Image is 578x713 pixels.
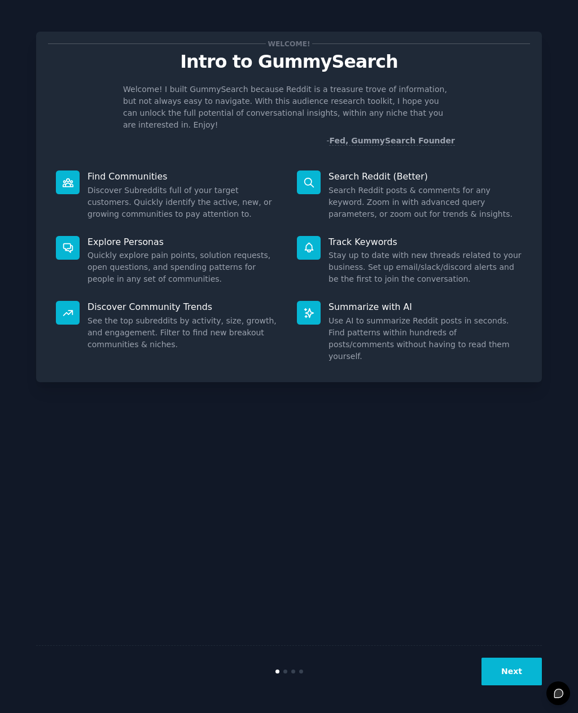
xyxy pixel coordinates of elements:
p: Intro to GummySearch [48,52,530,72]
dd: Discover Subreddits full of your target customers. Quickly identify the active, new, or growing c... [87,185,281,220]
a: Fed, GummySearch Founder [329,136,455,146]
dd: Use AI to summarize Reddit posts in seconds. Find patterns within hundreds of posts/comments with... [329,315,522,362]
dd: Stay up to date with new threads related to your business. Set up email/slack/discord alerts and ... [329,250,522,285]
p: Discover Community Trends [87,301,281,313]
span: Welcome! [266,38,312,50]
p: Search Reddit (Better) [329,170,522,182]
div: - [326,135,455,147]
p: Track Keywords [329,236,522,248]
dd: Quickly explore pain points, solution requests, open questions, and spending patterns for people ... [87,250,281,285]
p: Find Communities [87,170,281,182]
p: Summarize with AI [329,301,522,313]
p: Welcome! I built GummySearch because Reddit is a treasure trove of information, but not always ea... [123,84,455,131]
dd: See the top subreddits by activity, size, growth, and engagement. Filter to find new breakout com... [87,315,281,351]
p: Explore Personas [87,236,281,248]
button: Next [481,658,542,685]
dd: Search Reddit posts & comments for any keyword. Zoom in with advanced query parameters, or zoom o... [329,185,522,220]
